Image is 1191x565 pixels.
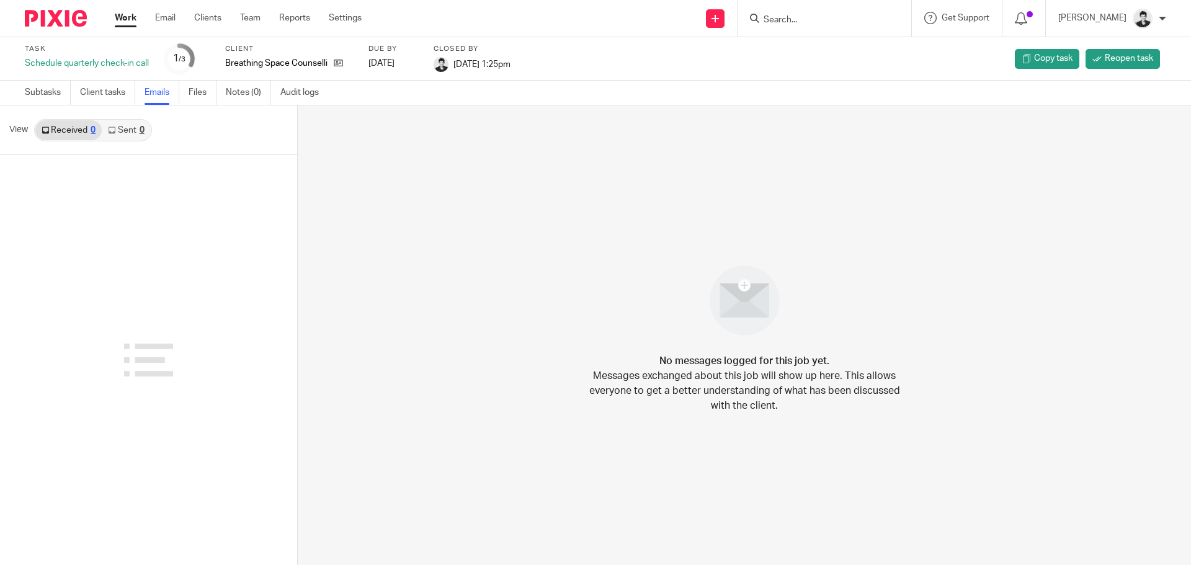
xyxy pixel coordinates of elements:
[155,12,176,24] a: Email
[1034,52,1073,65] span: Copy task
[225,57,328,69] p: Breathing Space Counselling
[225,44,353,54] label: Client
[240,12,261,24] a: Team
[25,81,71,105] a: Subtasks
[1058,12,1126,24] p: [PERSON_NAME]
[140,126,145,135] div: 0
[25,44,149,54] label: Task
[942,14,989,22] span: Get Support
[580,368,909,413] p: Messages exchanged about this job will show up here. This allows everyone to get a better underst...
[434,44,511,54] label: Closed by
[368,57,418,69] div: [DATE]
[1105,52,1153,65] span: Reopen task
[368,44,418,54] label: Due by
[659,354,829,368] h4: No messages logged for this job yet.
[702,257,788,344] img: image
[226,81,271,105] a: Notes (0)
[194,12,221,24] a: Clients
[25,10,87,27] img: Pixie
[762,15,874,26] input: Search
[173,51,185,66] div: 1
[189,81,216,105] a: Files
[25,57,149,69] div: Schedule quarterly check-in call
[80,81,135,105] a: Client tasks
[1015,49,1079,69] a: Copy task
[434,57,448,72] img: squarehead.jpg
[115,12,136,24] a: Work
[453,60,511,68] span: [DATE] 1:25pm
[280,81,328,105] a: Audit logs
[329,12,362,24] a: Settings
[91,126,96,135] div: 0
[279,12,310,24] a: Reports
[179,56,185,63] small: /3
[1133,9,1153,29] img: squarehead.jpg
[1086,49,1160,69] a: Reopen task
[35,120,102,140] a: Received0
[9,123,28,136] span: View
[145,81,179,105] a: Emails
[102,120,150,140] a: Sent0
